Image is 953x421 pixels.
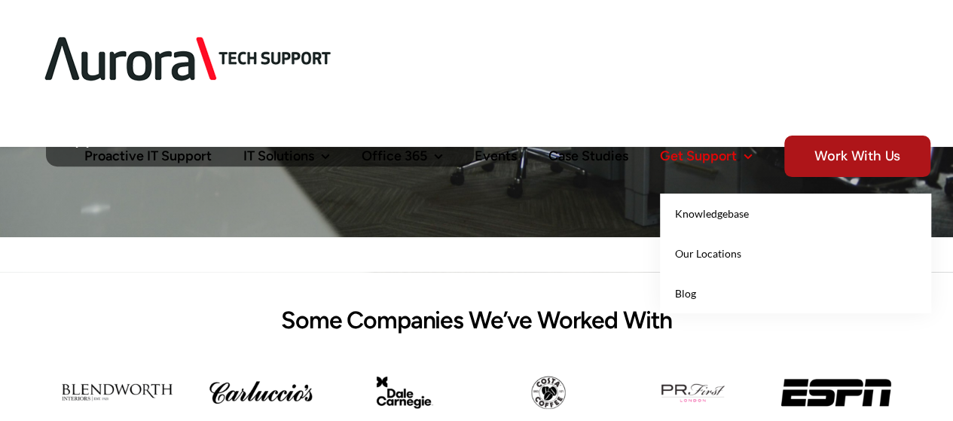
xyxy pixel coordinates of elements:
[243,149,314,163] span: IT Solutions
[660,194,931,233] a: Knowledgebase
[84,118,212,194] a: Proactive IT Support
[784,136,930,177] span: Work With Us
[493,376,603,409] img: itsupport-4
[660,233,931,273] a: Our Locations
[475,149,517,163] span: Events
[675,247,741,260] span: Our Locations
[62,307,890,334] h2: Some Companies We’ve Worked With
[548,118,628,194] a: Case Studies
[660,149,737,163] span: Get Support
[660,273,931,313] a: Blog
[23,12,354,106] img: Aurora Tech Support Logo
[675,207,749,220] span: Knowledgebase
[475,118,517,194] a: Events
[637,376,747,409] img: itsupport-5
[206,376,316,409] img: itsupport-2
[84,149,212,163] span: Proactive IT Support
[660,118,753,194] a: Get Support
[675,287,696,300] span: Blog
[784,118,930,194] a: Work With Us
[548,149,628,163] span: Case Studies
[84,118,930,194] nav: Main Menu
[362,118,443,194] a: Office 365
[780,376,891,409] img: itsupport-6
[62,376,173,409] img: itsupport-1
[350,376,460,409] img: itsupport-3
[243,118,330,194] a: IT Solutions
[362,149,427,163] span: Office 365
